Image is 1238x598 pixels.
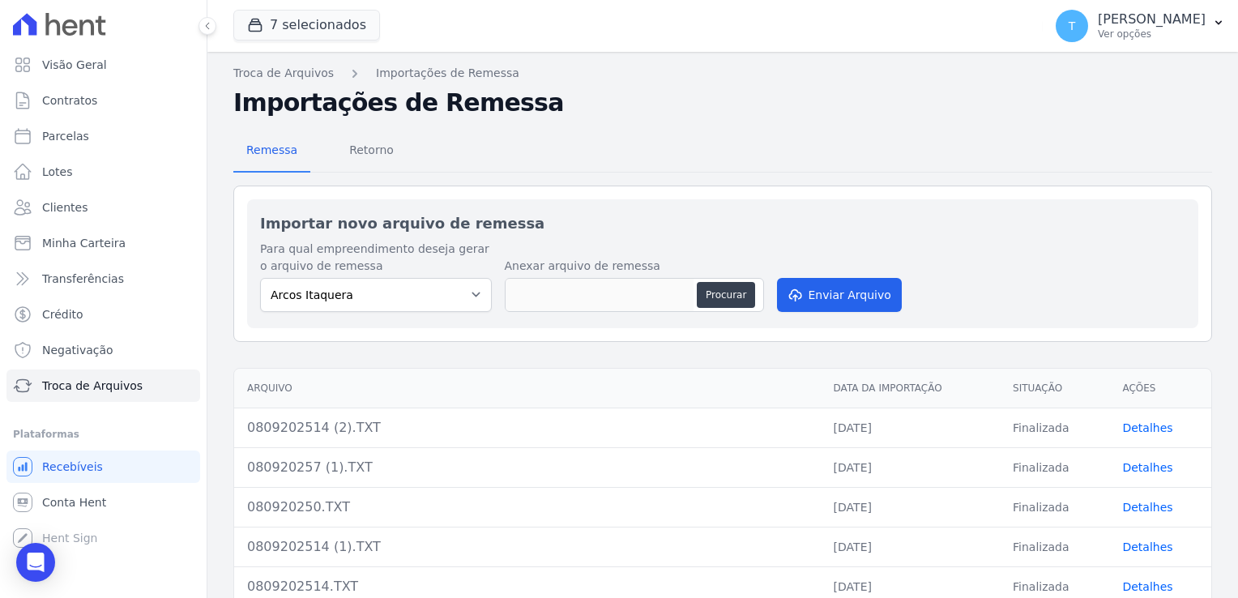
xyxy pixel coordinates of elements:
[697,282,755,308] button: Procurar
[42,128,89,144] span: Parcelas
[6,227,200,259] a: Minha Carteira
[6,263,200,295] a: Transferências
[1122,580,1172,593] a: Detalhes
[42,459,103,475] span: Recebíveis
[42,92,97,109] span: Contratos
[247,418,808,438] div: 0809202514 (2).TXT
[6,298,200,331] a: Crédito
[6,156,200,188] a: Lotes
[1069,20,1076,32] span: T
[233,65,1212,82] nav: Breadcrumb
[6,486,200,519] a: Conta Hent
[42,306,83,322] span: Crédito
[505,258,764,275] label: Anexar arquivo de remessa
[42,235,126,251] span: Minha Carteira
[233,65,334,82] a: Troca de Arquivos
[6,334,200,366] a: Negativação
[1000,447,1109,487] td: Finalizada
[237,134,307,166] span: Remessa
[821,369,1000,408] th: Data da Importação
[247,537,808,557] div: 0809202514 (1).TXT
[1098,11,1206,28] p: [PERSON_NAME]
[233,88,1212,117] h2: Importações de Remessa
[42,199,88,216] span: Clientes
[1000,487,1109,527] td: Finalizada
[6,451,200,483] a: Recebíveis
[821,408,1000,447] td: [DATE]
[1122,461,1172,474] a: Detalhes
[42,494,106,510] span: Conta Hent
[247,458,808,477] div: 080920257 (1).TXT
[233,130,310,173] a: Remessa
[16,543,55,582] div: Open Intercom Messenger
[247,498,808,517] div: 080920250.TXT
[42,57,107,73] span: Visão Geral
[234,369,821,408] th: Arquivo
[6,369,200,402] a: Troca de Arquivos
[339,134,403,166] span: Retorno
[376,65,519,82] a: Importações de Remessa
[1122,421,1172,434] a: Detalhes
[260,212,1185,234] h2: Importar novo arquivo de remessa
[821,527,1000,566] td: [DATE]
[6,84,200,117] a: Contratos
[247,577,808,596] div: 0809202514.TXT
[42,271,124,287] span: Transferências
[6,191,200,224] a: Clientes
[1000,527,1109,566] td: Finalizada
[6,49,200,81] a: Visão Geral
[233,10,380,41] button: 7 selecionados
[821,487,1000,527] td: [DATE]
[42,164,73,180] span: Lotes
[13,425,194,444] div: Plataformas
[260,241,492,275] label: Para qual empreendimento deseja gerar o arquivo de remessa
[233,130,407,173] nav: Tab selector
[1109,369,1211,408] th: Ações
[42,342,113,358] span: Negativação
[777,278,902,312] button: Enviar Arquivo
[42,378,143,394] span: Troca de Arquivos
[1000,369,1109,408] th: Situação
[1122,540,1172,553] a: Detalhes
[821,447,1000,487] td: [DATE]
[1122,501,1172,514] a: Detalhes
[1000,408,1109,447] td: Finalizada
[1098,28,1206,41] p: Ver opções
[1043,3,1238,49] button: T [PERSON_NAME] Ver opções
[336,130,407,173] a: Retorno
[6,120,200,152] a: Parcelas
